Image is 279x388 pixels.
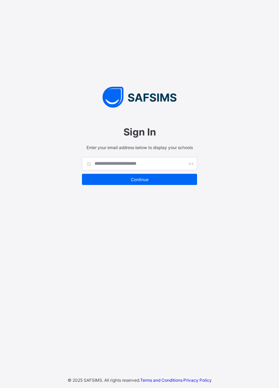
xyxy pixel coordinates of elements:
span: · [140,378,212,383]
a: Privacy Policy [183,378,212,383]
span: © 2025 SAFSIMS. All rights reserved. [68,378,140,383]
span: Continue [87,177,192,182]
span: Enter your email address below to display your schools [82,145,197,150]
img: SAFSIMS Logo [75,87,204,108]
a: Terms and Conditions [140,378,182,383]
span: Sign In [82,126,197,138]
